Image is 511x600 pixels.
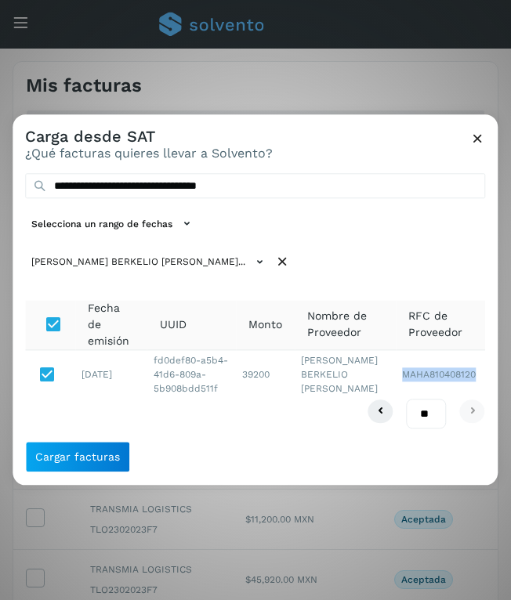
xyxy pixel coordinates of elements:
td: [PERSON_NAME] BERKELIO [PERSON_NAME] [295,350,397,399]
span: UUID [160,316,187,333]
td: 39200 [236,350,295,399]
span: RFC de Proveedor [408,309,473,342]
span: Cargar facturas [35,452,120,463]
td: [DATE] [75,350,147,399]
span: Fecha de emisión [88,300,134,349]
td: MAHA810408120 [396,350,485,399]
button: [PERSON_NAME] BERKELIO [PERSON_NAME]... [25,249,274,275]
td: fd0def80-a5b4-41d6-809a-5b908bdd511f [147,350,236,399]
p: ¿Qué facturas quieres llevar a Solvento? [25,146,273,161]
span: Monto [248,316,282,333]
button: Cargar facturas [25,442,130,473]
button: Selecciona un rango de fechas [25,211,201,237]
span: Nombre de Proveedor [307,309,384,342]
h3: Carga desde SAT [25,127,273,146]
